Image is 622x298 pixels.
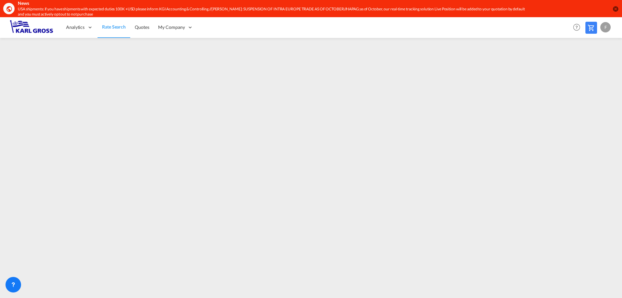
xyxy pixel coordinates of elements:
button: icon-close-circle [612,6,619,12]
span: My Company [158,24,185,30]
img: 3269c73066d711f095e541db4db89301.png [10,20,53,35]
span: Help [571,22,582,33]
span: Quotes [135,24,149,30]
span: Analytics [66,24,85,30]
div: F [600,22,611,32]
span: Rate Search [102,24,126,30]
div: Help [571,22,585,33]
div: Analytics [62,17,98,38]
div: My Company [154,17,198,38]
div: USA shipments: if you have shipments with expected duties 100K +USD please inform KGI Accounting ... [18,6,526,18]
a: Rate Search [98,17,130,38]
a: Quotes [130,17,154,38]
md-icon: icon-earth [6,6,12,12]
